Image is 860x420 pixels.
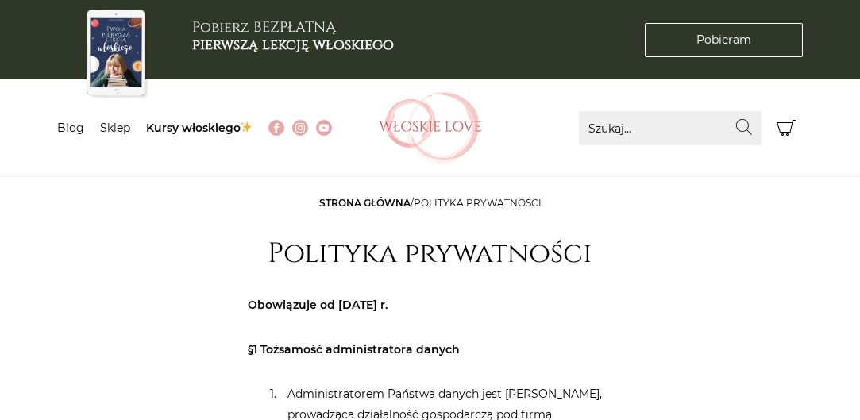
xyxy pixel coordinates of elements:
h3: Pobierz BEZPŁATNĄ [192,19,394,53]
a: Strona główna [319,197,411,209]
input: Szukaj... [579,111,762,145]
span: Polityka prywatności [414,197,542,209]
span: / [319,197,542,209]
strong: §1 Tożsamość administratora danych [248,342,460,356]
a: Blog [57,121,84,135]
span: Pobieram [696,32,751,48]
strong: Obowiązuje od [DATE] r. [248,298,388,312]
a: Kursy włoskiego [146,121,253,135]
h1: Polityka prywatności [268,237,592,271]
a: Pobieram [645,23,803,57]
img: Włoskielove [379,92,482,164]
a: Sklep [100,121,130,135]
button: Koszyk [769,111,804,145]
b: pierwszą lekcję włoskiego [192,35,394,55]
img: ✨ [241,121,252,133]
